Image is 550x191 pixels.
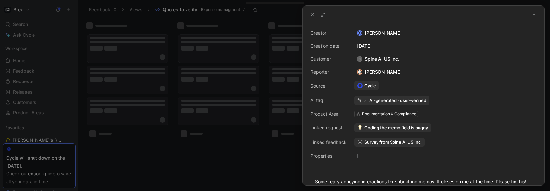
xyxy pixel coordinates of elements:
[310,139,347,146] div: Linked feedback
[354,42,537,50] div: [DATE]
[310,96,347,104] div: AI tag
[354,68,404,76] div: [PERSON_NAME]
[354,123,431,132] button: 💡Coding the memo field is buggy
[310,152,347,160] div: Properties
[357,125,363,130] img: 💡
[310,55,347,63] div: Customer
[310,124,347,132] div: Linked request
[364,139,422,145] span: Survey from Spine AI US Inc.
[354,29,537,37] div: [PERSON_NAME]
[354,55,402,63] div: Spine AI US Inc.
[315,178,532,185] div: Some really annoying interactions for submitting memos. It closes on me all the time. Please fix ...
[310,82,347,90] div: Source
[357,56,362,62] div: C
[354,138,425,147] a: Survey from Spine AI US Inc.
[354,81,379,90] a: Cycle
[364,125,428,131] span: Coding the memo field is buggy
[310,68,347,76] div: Reporter
[310,110,347,118] div: Product Area
[358,31,362,35] div: A
[358,70,362,74] img: avatar
[310,42,347,50] div: Creation date
[362,111,416,117] div: Documentation & Compliance
[369,97,426,103] div: AI-generated · user-verified
[310,29,347,37] div: Creator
